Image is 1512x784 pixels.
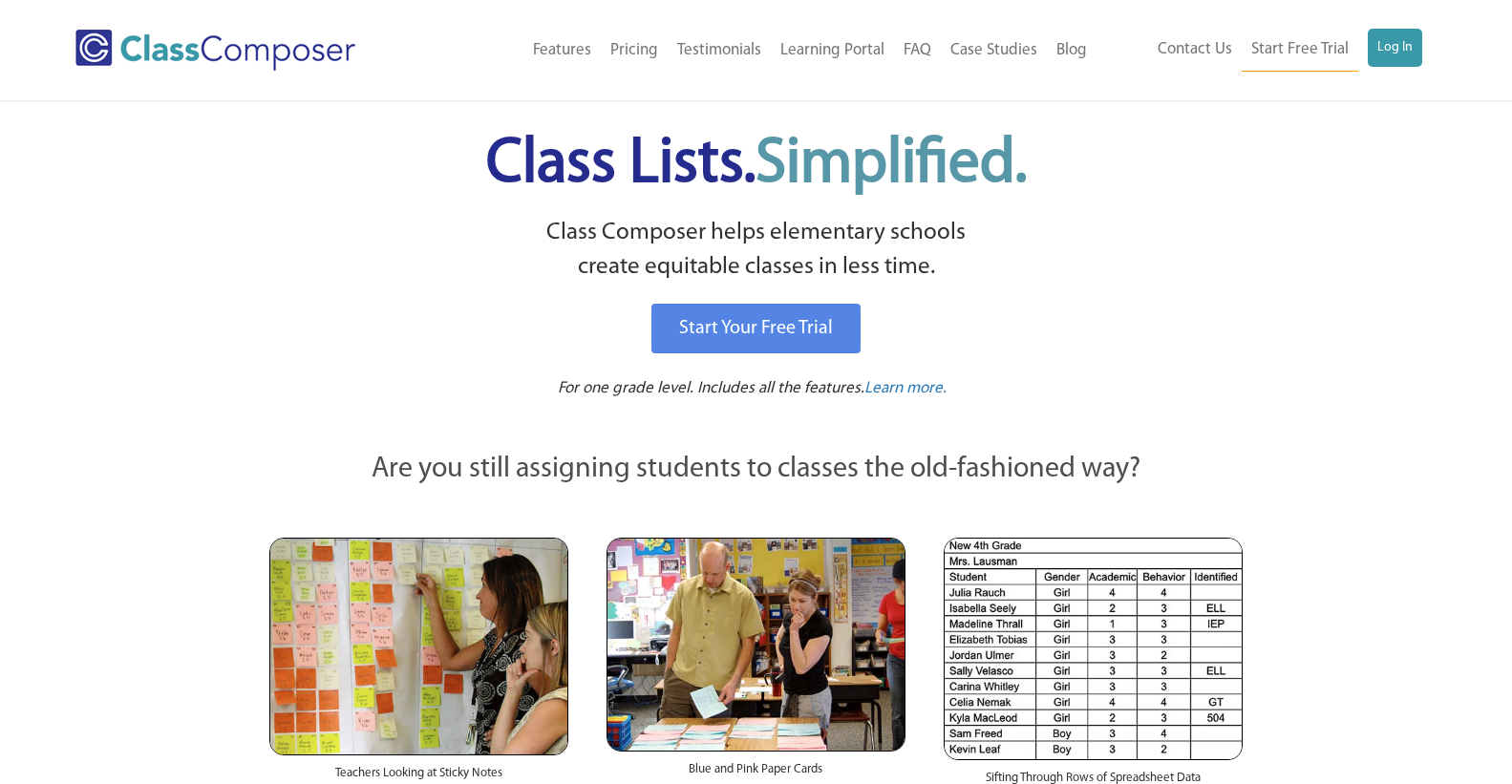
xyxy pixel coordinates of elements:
[523,30,601,72] a: Features
[756,134,1027,196] span: Simplified.
[1047,30,1097,72] a: Blog
[486,134,1027,196] span: Class Lists.
[607,538,905,751] img: Blue and Pink Paper Cards
[75,30,355,71] img: Class Composer
[679,319,833,338] span: Start Your Free Trial
[651,304,861,353] a: Start Your Free Trial
[1368,29,1422,67] a: Log In
[269,449,1244,491] p: Are you still assigning students to classes the old-fashioned way?
[269,538,568,755] img: Teachers Looking at Sticky Notes
[894,30,941,72] a: FAQ
[1097,29,1422,72] nav: Header Menu
[668,30,771,72] a: Testimonials
[864,377,947,401] a: Learn more.
[266,216,1246,286] p: Class Composer helps elementary schools create equitable classes in less time.
[430,30,1096,72] nav: Header Menu
[1148,29,1242,71] a: Contact Us
[941,30,1047,72] a: Case Studies
[864,380,947,396] span: Learn more.
[944,538,1243,760] img: Spreadsheets
[601,30,668,72] a: Pricing
[1242,29,1358,72] a: Start Free Trial
[558,380,864,396] span: For one grade level. Includes all the features.
[771,30,894,72] a: Learning Portal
